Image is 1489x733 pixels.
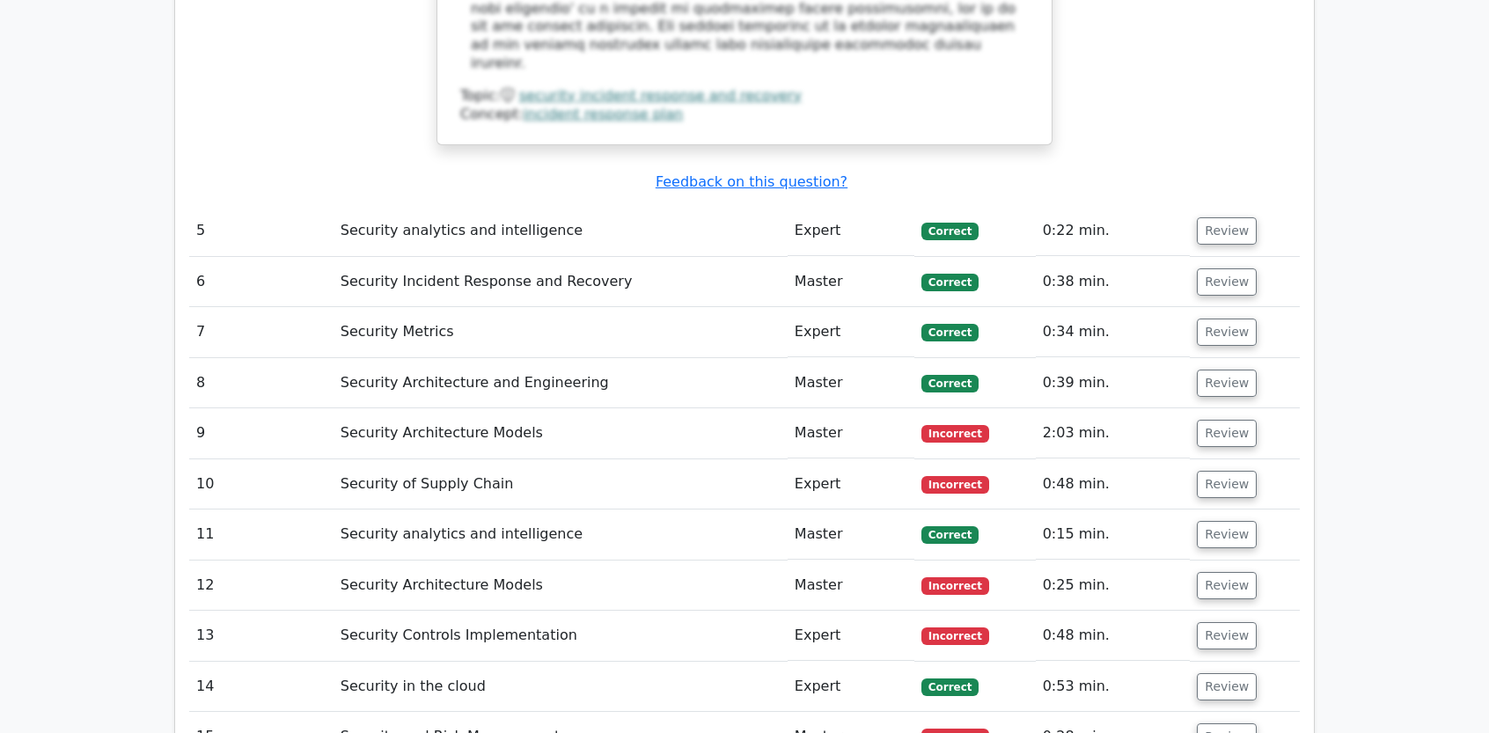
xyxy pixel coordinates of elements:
td: Security analytics and intelligence [334,206,788,256]
td: Security Incident Response and Recovery [334,257,788,307]
td: 0:48 min. [1036,459,1191,509]
button: Review [1197,572,1257,599]
button: Review [1197,622,1257,649]
td: Master [788,561,914,611]
td: Expert [788,662,914,712]
td: Security Architecture Models [334,561,788,611]
div: Concept: [460,106,1029,124]
span: Correct [921,678,979,696]
button: Review [1197,268,1257,296]
td: 9 [189,408,334,458]
td: 6 [189,257,334,307]
button: Review [1197,673,1257,700]
td: 12 [189,561,334,611]
td: Security Architecture and Engineering [334,358,788,408]
button: Review [1197,370,1257,397]
td: 0:39 min. [1036,358,1191,408]
td: Security Metrics [334,307,788,357]
td: 11 [189,509,334,560]
a: security incident response and recovery [519,87,802,104]
button: Review [1197,471,1257,498]
td: Expert [788,307,914,357]
td: Security Controls Implementation [334,611,788,661]
span: Correct [921,526,979,544]
td: Security of Supply Chain [334,459,788,509]
td: 0:53 min. [1036,662,1191,712]
button: Review [1197,420,1257,447]
span: Correct [921,324,979,341]
td: 2:03 min. [1036,408,1191,458]
button: Review [1197,521,1257,548]
a: incident response plan [524,106,684,122]
td: Master [788,358,914,408]
td: Expert [788,459,914,509]
td: 0:25 min. [1036,561,1191,611]
button: Review [1197,319,1257,346]
td: 8 [189,358,334,408]
span: Correct [921,274,979,291]
td: Security in the cloud [334,662,788,712]
span: Correct [921,223,979,240]
div: Topic: [460,87,1029,106]
span: Incorrect [921,476,989,494]
span: Incorrect [921,627,989,645]
span: Correct [921,375,979,392]
td: Security analytics and intelligence [334,509,788,560]
a: Feedback on this question? [656,173,847,190]
td: 0:48 min. [1036,611,1191,661]
button: Review [1197,217,1257,245]
td: 14 [189,662,334,712]
span: Incorrect [921,577,989,595]
td: 13 [189,611,334,661]
td: Expert [788,206,914,256]
td: 0:34 min. [1036,307,1191,357]
td: 10 [189,459,334,509]
td: Expert [788,611,914,661]
td: 0:15 min. [1036,509,1191,560]
span: Incorrect [921,425,989,443]
td: 0:38 min. [1036,257,1191,307]
td: Master [788,257,914,307]
td: Master [788,509,914,560]
td: 0:22 min. [1036,206,1191,256]
td: 5 [189,206,334,256]
td: Security Architecture Models [334,408,788,458]
td: 7 [189,307,334,357]
td: Master [788,408,914,458]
